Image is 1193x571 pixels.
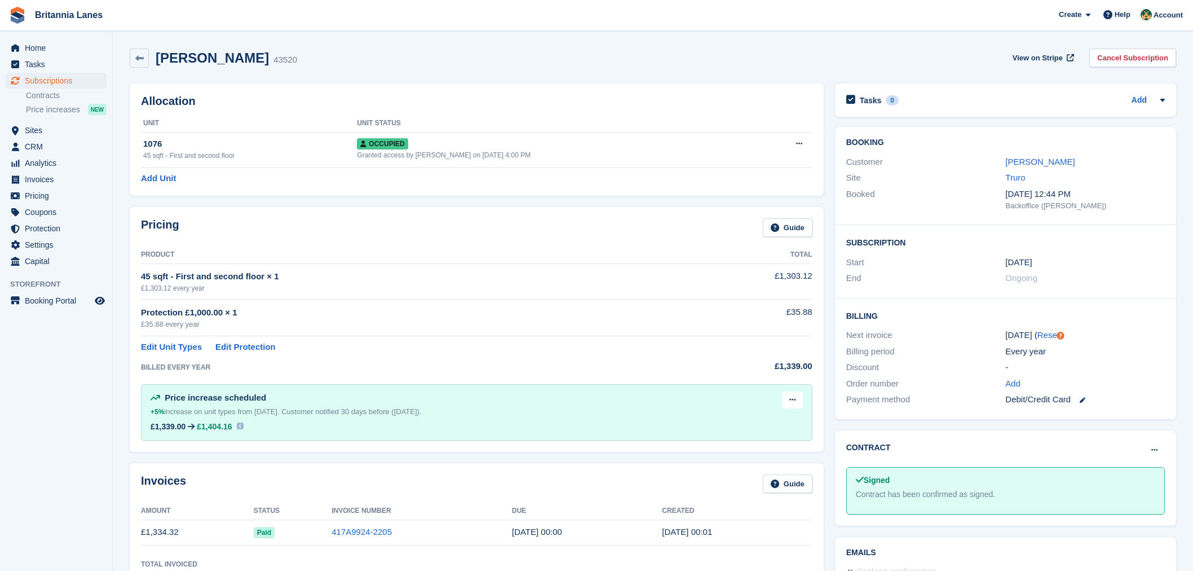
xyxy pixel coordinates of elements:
[1005,361,1165,374] div: -
[141,502,254,520] th: Amount
[30,6,107,24] a: Britannia Lanes
[151,422,185,431] div: £1,339.00
[1005,273,1037,283] span: Ongoing
[93,294,107,308] a: Preview store
[763,475,812,493] a: Guide
[6,40,107,56] a: menu
[846,548,1165,557] h2: Emails
[273,54,297,67] div: 43520
[156,50,269,65] h2: [PERSON_NAME]
[151,406,164,418] div: +5%
[668,246,812,264] th: Total
[1005,256,1032,269] time: 2024-08-31 23:00:00 UTC
[6,237,107,253] a: menu
[357,115,758,133] th: Unit Status
[141,246,668,264] th: Product
[6,221,107,236] a: menu
[846,256,1006,269] div: Start
[237,423,244,429] img: icon-info-931a05b42745ab749e9cb3f8fd5492de83d1ef71f8849c2817883450ef4d471b.svg
[1115,9,1130,20] span: Help
[151,407,280,416] span: increase on unit types from [DATE].
[25,155,92,171] span: Analytics
[141,283,668,293] div: £1,303.12 every year
[846,393,1006,406] div: Payment method
[846,156,1006,169] div: Customer
[846,345,1006,358] div: Billing period
[846,329,1006,342] div: Next invoice
[141,95,812,108] h2: Allocation
[6,204,107,220] a: menu
[141,559,197,569] div: Total Invoiced
[10,279,112,290] span: Storefront
[141,115,357,133] th: Unit
[26,104,80,115] span: Price increases
[662,502,812,520] th: Created
[6,139,107,155] a: menu
[1037,330,1059,340] a: Reset
[9,7,26,24] img: stora-icon-8386f47178a22dfd0bd8f6a31ec36ba5ce8667c1dd55bd0f319d3a0aa187defe.svg
[6,155,107,171] a: menu
[1141,9,1152,20] img: Nathan Kellow
[25,172,92,187] span: Invoices
[215,341,276,354] a: Edit Protection
[25,56,92,72] span: Tasks
[1059,9,1081,20] span: Create
[6,56,107,72] a: menu
[846,138,1165,147] h2: Booking
[141,362,668,372] div: BILLED EVERY YEAR
[662,527,712,537] time: 2024-08-31 23:01:39 UTC
[1089,49,1176,67] a: Cancel Subscription
[668,263,812,299] td: £1,303.12
[197,422,232,431] span: £1,404.16
[165,393,266,402] span: Price increase scheduled
[886,95,899,106] div: 0
[512,527,562,537] time: 2024-09-01 23:00:00 UTC
[1005,377,1020,390] a: Add
[281,407,421,416] span: Customer notified 30 days before ([DATE]).
[254,527,275,538] span: Paid
[1005,173,1025,182] a: Truro
[846,188,1006,212] div: Booked
[143,138,357,151] div: 1076
[25,293,92,309] span: Booking Portal
[846,442,891,454] h2: Contract
[332,527,392,537] a: 417A9924-2205
[846,377,1006,390] div: Order number
[846,272,1006,285] div: End
[6,122,107,138] a: menu
[763,218,812,237] a: Guide
[25,122,92,138] span: Sites
[1008,49,1076,67] a: View on Stripe
[6,172,107,187] a: menu
[846,172,1006,185] div: Site
[141,475,186,493] h2: Invoices
[512,502,662,520] th: Due
[856,489,1155,500] div: Contract has been confirmed as signed.
[1005,329,1165,342] div: [DATE] ( )
[143,151,357,161] div: 45 sqft - First and second floor
[141,520,254,545] td: £1,334.32
[25,253,92,269] span: Capital
[6,293,107,309] a: menu
[1132,94,1147,107] a: Add
[6,73,107,89] a: menu
[25,139,92,155] span: CRM
[141,319,668,330] div: £35.88 every year
[25,73,92,89] span: Subscriptions
[25,204,92,220] span: Coupons
[1005,200,1165,212] div: Backoffice ([PERSON_NAME])
[25,40,92,56] span: Home
[1005,188,1165,201] div: [DATE] 12:44 PM
[88,104,107,115] div: NEW
[25,221,92,236] span: Protection
[357,138,408,150] span: Occupied
[856,475,1155,486] div: Signed
[6,188,107,204] a: menu
[846,236,1165,248] h2: Subscription
[668,360,812,373] div: £1,339.00
[141,172,176,185] a: Add Unit
[332,502,512,520] th: Invoice Number
[860,95,882,106] h2: Tasks
[1005,393,1165,406] div: Debit/Credit Card
[25,237,92,253] span: Settings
